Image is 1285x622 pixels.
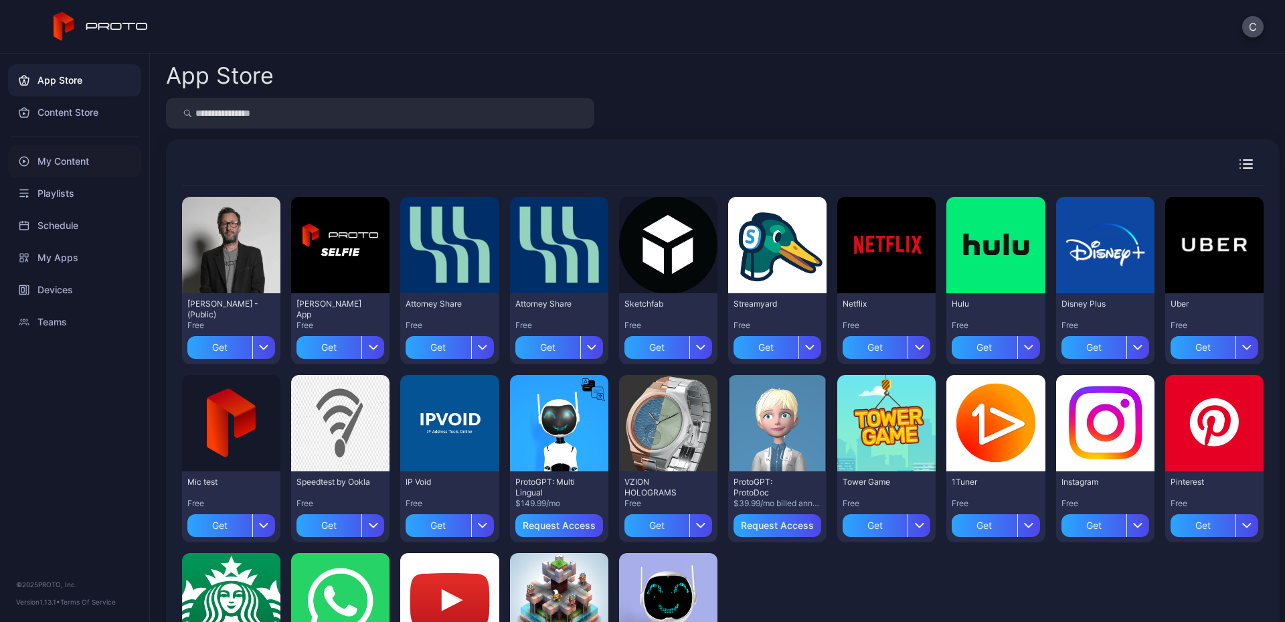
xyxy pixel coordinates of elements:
div: Get [296,336,361,359]
button: Get [406,331,493,359]
button: Get [952,509,1039,537]
div: Attorney Share [406,299,479,309]
a: Content Store [8,96,141,129]
div: Free [624,498,712,509]
div: Free [1061,498,1149,509]
a: App Store [8,64,141,96]
div: Free [1171,498,1258,509]
div: Get [406,336,470,359]
div: Get [734,336,798,359]
div: Get [187,514,252,537]
button: Get [515,331,603,359]
button: Get [624,331,712,359]
div: Instagram [1061,477,1135,487]
div: Attorney Share [515,299,589,309]
div: Free [624,320,712,331]
button: Get [1061,509,1149,537]
div: ProtoGPT: ProtoDoc [734,477,807,498]
div: Request Access [741,520,814,531]
span: Version 1.13.1 • [16,598,60,606]
button: Get [843,331,930,359]
button: Get [187,331,275,359]
div: Get [187,336,252,359]
div: Free [296,498,384,509]
div: Free [952,498,1039,509]
div: Get [1171,514,1235,537]
div: David Selfie App [296,299,370,320]
a: Teams [8,306,141,338]
div: Free [1061,320,1149,331]
button: Get [296,331,384,359]
a: My Content [8,145,141,177]
div: Get [843,514,908,537]
div: Get [624,336,689,359]
div: Streamyard [734,299,807,309]
div: Free [406,498,493,509]
div: Mic test [187,477,261,487]
div: Free [187,498,275,509]
div: David N Persona - (Public) [187,299,261,320]
div: © 2025 PROTO, Inc. [16,579,133,590]
div: Disney Plus [1061,299,1135,309]
div: Free [187,320,275,331]
div: Tower Game [843,477,916,487]
div: $149.99/mo [515,498,603,509]
div: Speedtest by Ookla [296,477,370,487]
a: My Apps [8,242,141,274]
button: Get [187,509,275,537]
button: Get [1171,331,1258,359]
div: ProtoGPT: Multi Lingual [515,477,589,498]
div: $39.99/mo billed annually [734,498,821,509]
div: Hulu [952,299,1025,309]
div: Get [1061,336,1126,359]
div: Free [952,320,1039,331]
a: Devices [8,274,141,306]
div: Free [1171,320,1258,331]
a: Schedule [8,210,141,242]
div: Free [515,320,603,331]
button: Get [296,509,384,537]
div: Get [843,336,908,359]
button: Request Access [515,514,603,537]
div: Free [406,320,493,331]
div: Free [843,498,930,509]
button: C [1242,16,1264,37]
div: Get [952,336,1017,359]
button: Get [952,331,1039,359]
div: IP Void [406,477,479,487]
button: Get [734,331,821,359]
div: 1Tuner [952,477,1025,487]
a: Terms Of Service [60,598,116,606]
div: App Store [166,64,274,87]
div: Get [952,514,1017,537]
div: Get [1061,514,1126,537]
div: Free [296,320,384,331]
button: Get [843,509,930,537]
div: Pinterest [1171,477,1244,487]
div: Get [515,336,580,359]
div: VZION HOLOGRAMS [624,477,698,498]
button: Request Access [734,514,821,537]
div: Netflix [843,299,916,309]
button: Get [624,509,712,537]
a: Playlists [8,177,141,210]
button: Get [406,509,493,537]
div: Free [734,320,821,331]
div: Sketchfab [624,299,698,309]
div: Get [296,514,361,537]
button: Get [1061,331,1149,359]
div: Uber [1171,299,1244,309]
div: Get [406,514,470,537]
div: Get [1171,336,1235,359]
div: Request Access [523,520,596,531]
div: Get [624,514,689,537]
div: Free [843,320,930,331]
